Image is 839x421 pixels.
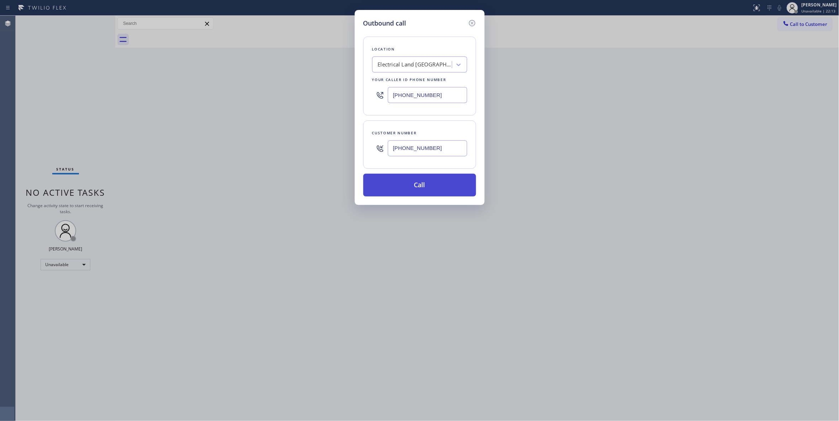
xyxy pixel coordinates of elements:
div: Location [372,45,467,53]
div: Customer number [372,129,467,137]
div: Electrical Land [GEOGRAPHIC_DATA] [378,61,453,69]
div: Your caller id phone number [372,76,467,83]
input: (123) 456-7890 [388,87,467,103]
input: (123) 456-7890 [388,140,467,156]
button: Call [363,174,476,196]
h5: Outbound call [363,18,406,28]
